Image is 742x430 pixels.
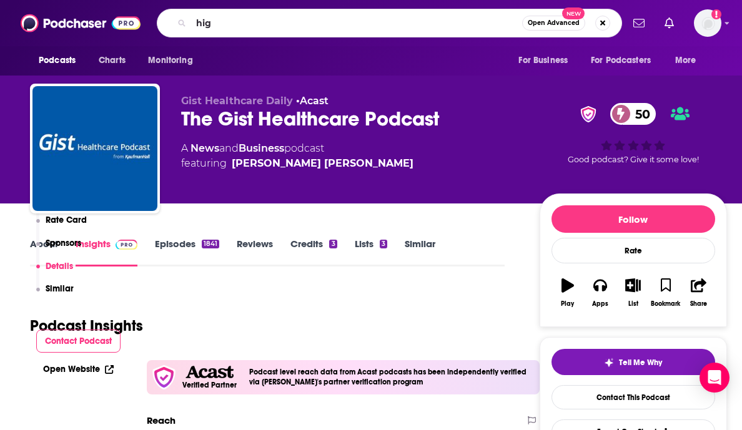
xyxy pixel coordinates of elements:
[157,9,622,37] div: Search podcasts, credits, & more...
[675,52,696,69] span: More
[628,300,638,308] div: List
[30,316,143,335] h1: Podcast Insights
[583,49,669,72] button: open menu
[682,270,715,315] button: Share
[518,52,568,69] span: For Business
[552,205,715,233] button: Follow
[561,300,574,308] div: Play
[666,49,712,72] button: open menu
[651,300,680,308] div: Bookmark
[623,103,656,125] span: 50
[46,238,81,248] p: Sponsors
[30,238,58,266] a: About
[690,300,707,308] div: Share
[139,49,209,72] button: open menu
[700,363,730,393] div: Open Intercom Messenger
[39,52,76,69] span: Podcasts
[290,238,337,266] a: Credits3
[36,238,82,261] button: Sponsors
[32,86,157,211] img: The Gist Healthcare Podcast
[510,49,583,72] button: open menu
[711,9,721,19] svg: Add a profile image
[355,238,387,266] a: Lists3
[628,12,650,34] a: Show notifications dropdown
[568,155,699,164] span: Good podcast? Give it some love!
[152,365,176,389] img: verfied icon
[182,381,237,389] h5: Verified Partner
[660,12,679,34] a: Show notifications dropdown
[694,9,721,37] button: Show profile menu
[380,240,387,248] div: 3
[46,283,74,294] p: Similar
[148,52,192,69] span: Monitoring
[185,366,233,379] img: Acast
[36,283,74,306] button: Similar
[181,141,413,171] div: A podcast
[296,95,329,107] span: •
[46,261,73,271] p: Details
[36,261,74,284] button: Details
[21,11,141,35] img: Podchaser - Follow, Share and Rate Podcasts
[552,385,715,409] a: Contact This Podcast
[239,142,284,154] a: Business
[540,95,727,172] div: verified Badge50Good podcast? Give it some love!
[604,358,614,368] img: tell me why sparkle
[116,240,137,250] img: Podchaser Pro
[191,13,522,33] input: Search podcasts, credits, & more...
[610,103,656,125] a: 50
[249,368,535,386] h4: Podcast level reach data from Acast podcasts has been independently verified via [PERSON_NAME]'s ...
[576,106,600,122] img: verified Badge
[552,270,584,315] button: Play
[30,49,92,72] button: open menu
[528,20,580,26] span: Open Advanced
[91,49,133,72] a: Charts
[694,9,721,37] img: User Profile
[147,414,176,426] h2: Reach
[522,16,585,31] button: Open AdvancedNew
[616,270,649,315] button: List
[202,240,219,248] div: 1841
[552,349,715,375] button: tell me why sparkleTell Me Why
[584,270,616,315] button: Apps
[405,238,435,266] a: Similar
[329,240,337,248] div: 3
[36,330,121,353] button: Contact Podcast
[43,364,114,374] a: Open Website
[592,300,608,308] div: Apps
[232,156,413,171] a: J. Carlisle Larsen
[181,95,293,107] span: Gist Healthcare Daily
[562,7,585,19] span: New
[619,358,662,368] span: Tell Me Why
[591,52,651,69] span: For Podcasters
[650,270,682,315] button: Bookmark
[155,238,219,266] a: Episodes1841
[300,95,329,107] a: Acast
[181,156,413,171] span: featuring
[99,52,126,69] span: Charts
[190,142,219,154] a: News
[694,9,721,37] span: Logged in as weareheadstart
[237,238,273,266] a: Reviews
[219,142,239,154] span: and
[552,238,715,263] div: Rate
